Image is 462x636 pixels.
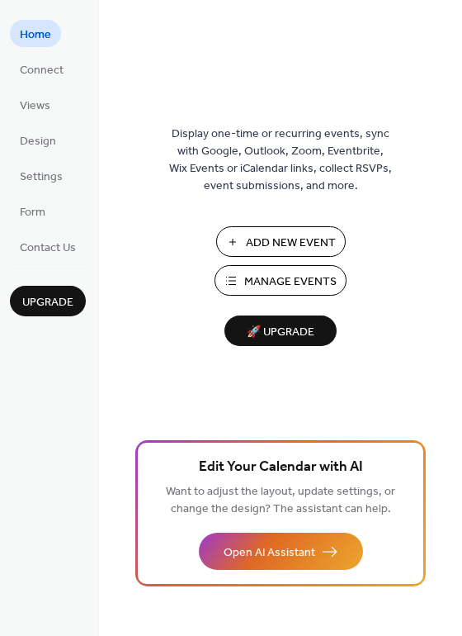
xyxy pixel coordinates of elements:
[10,91,60,118] a: Views
[10,286,86,316] button: Upgrade
[20,62,64,79] span: Connect
[10,20,61,47] a: Home
[20,240,76,257] span: Contact Us
[20,204,45,221] span: Form
[244,273,337,291] span: Manage Events
[214,265,346,296] button: Manage Events
[20,168,63,186] span: Settings
[10,233,86,260] a: Contact Us
[246,235,336,252] span: Add New Event
[10,126,66,154] a: Design
[234,321,327,344] span: 🚀 Upgrade
[10,162,73,189] a: Settings
[199,456,363,479] span: Edit Your Calendar with AI
[10,197,55,225] a: Form
[22,294,73,311] span: Upgrade
[169,126,392,195] span: Display one-time or recurring events, sync with Google, Outlook, Zoom, Eventbrite, Wix Events or ...
[224,544,315,562] span: Open AI Assistant
[20,133,56,150] span: Design
[199,533,363,570] button: Open AI Assistant
[20,26,51,44] span: Home
[10,55,73,83] a: Connect
[166,481,395,520] span: Want to adjust the layout, update settings, or change the design? The assistant can help.
[224,316,337,346] button: 🚀 Upgrade
[20,97,50,115] span: Views
[216,226,346,257] button: Add New Event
